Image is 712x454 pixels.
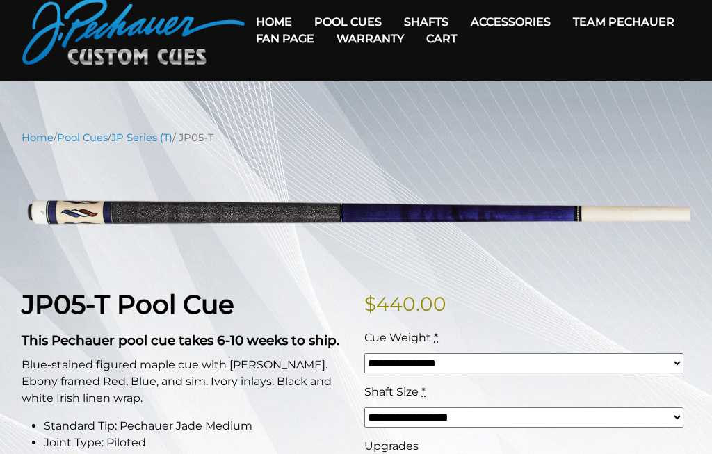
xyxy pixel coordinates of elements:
[364,331,431,344] span: Cue Weight
[111,131,172,144] a: JP Series (T)
[22,131,54,144] a: Home
[364,292,446,316] bdi: 440.00
[44,435,348,451] li: Joint Type: Piloted
[22,130,690,145] nav: Breadcrumb
[562,4,686,40] a: Team Pechauer
[44,418,348,435] li: Standard Tip: Pechauer Jade Medium
[22,289,234,320] strong: JP05-T Pool Cue
[57,131,108,144] a: Pool Cues
[303,4,393,40] a: Pool Cues
[245,21,325,56] a: Fan Page
[421,385,426,398] abbr: required
[364,385,419,398] span: Shaft Size
[393,4,460,40] a: Shafts
[460,4,562,40] a: Accessories
[22,357,348,407] p: Blue-stained figured maple cue with [PERSON_NAME]. Ebony framed Red, Blue, and sim. Ivory inlays....
[325,21,415,56] a: Warranty
[364,292,376,316] span: $
[434,331,438,344] abbr: required
[22,156,690,267] img: jp05-T.png
[22,332,339,348] strong: This Pechauer pool cue takes 6-10 weeks to ship.
[245,4,303,40] a: Home
[415,21,468,56] a: Cart
[364,439,419,453] span: Upgrades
